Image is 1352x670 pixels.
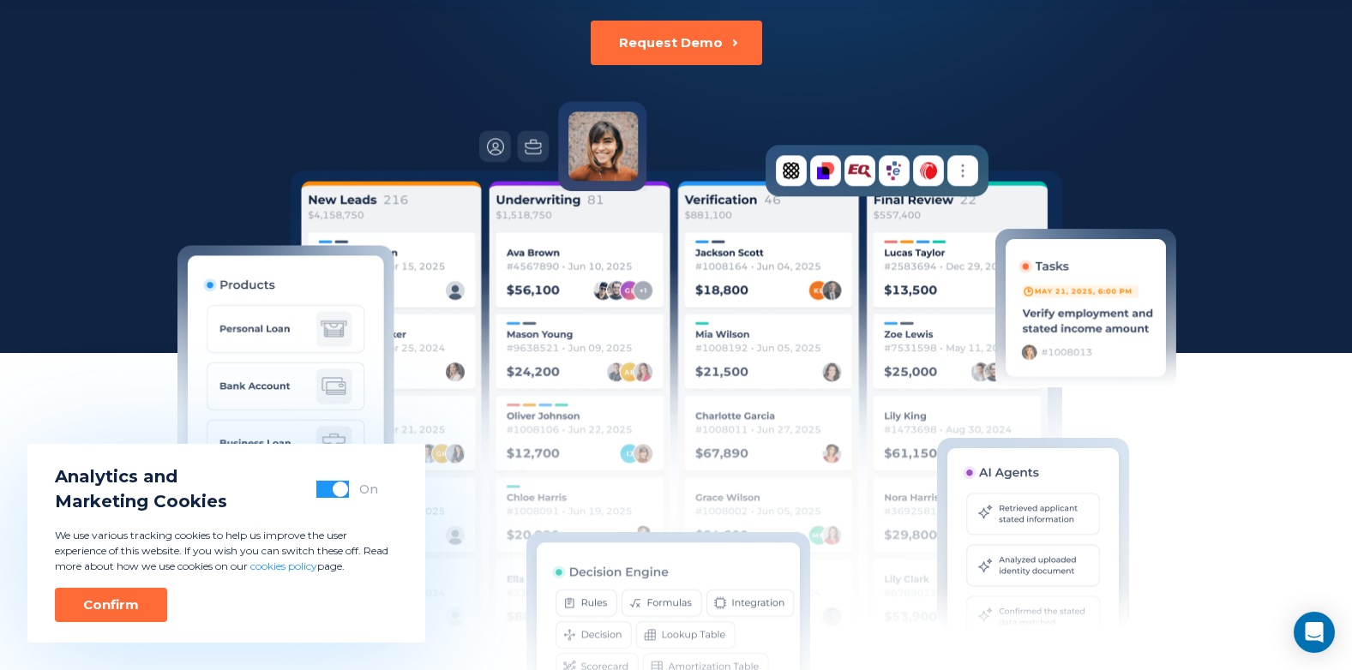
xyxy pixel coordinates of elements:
img: Cards list [291,170,1062,659]
div: Confirm [83,596,139,613]
a: cookies policy [250,559,317,572]
div: Open Intercom Messenger [1294,612,1335,653]
div: Request Demo [619,34,723,51]
span: Analytics and [55,464,227,489]
span: Marketing Cookies [55,489,227,514]
div: On [359,481,378,498]
button: Request Demo [591,21,762,65]
button: Confirm [55,588,167,622]
p: We use various tracking cookies to help us improve the user experience of this website. If you wi... [55,528,398,574]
